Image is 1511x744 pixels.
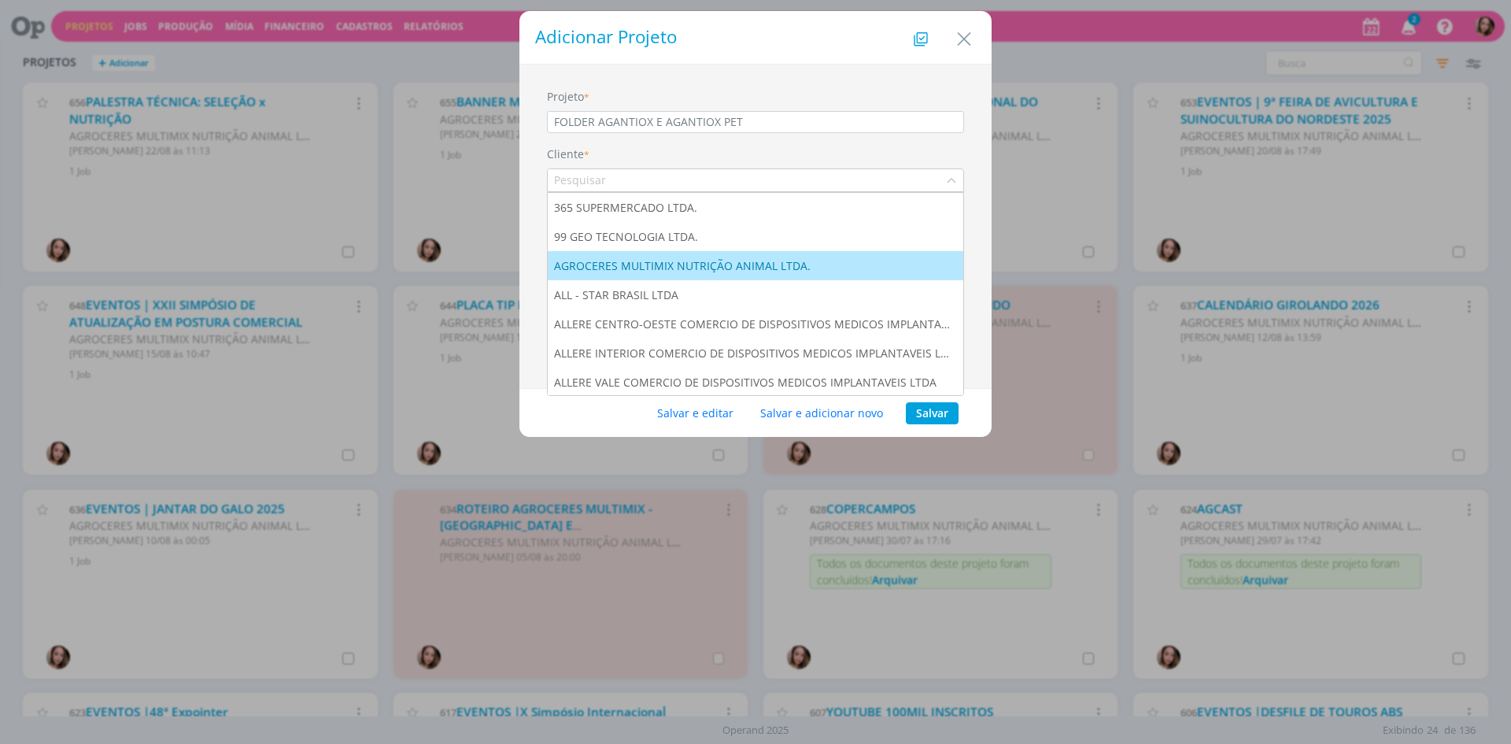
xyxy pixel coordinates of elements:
div: ALL - STAR BRASIL LTDA [554,287,682,303]
button: Salvar e editar [647,402,744,424]
div: 99 GEO TECNOLOGIA LTDA. [554,228,701,245]
button: Close [952,21,976,51]
div: AGROCERES MULTIMIX NUTRIÇÃO ANIMAL LTDA. [554,257,814,274]
div: 365 SUPERMERCADO LTDA. [554,199,700,216]
label: Projeto [547,88,584,105]
h1: Adicionar Projeto [535,27,976,48]
input: Pesquisar [548,169,946,191]
div: ALLERE INTERIOR COMERCIO DE DISPOSITIVOS MEDICOS IMPLANTAVEIS LTDA [554,345,957,361]
button: Salvar e adicionar novo [750,402,893,424]
button: Salvar [906,402,959,424]
label: Cliente [547,146,584,162]
div: ALLERE VALE COMERCIO DE DISPOSITIVOS MEDICOS IMPLANTAVEIS LTDA [554,374,940,391]
div: ALLERE CENTRO-OESTE COMERCIO DE DISPOSITIVOS MEDICOS IMPLANTAVEIS LTDA [554,316,957,332]
div: dialog [519,11,992,437]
